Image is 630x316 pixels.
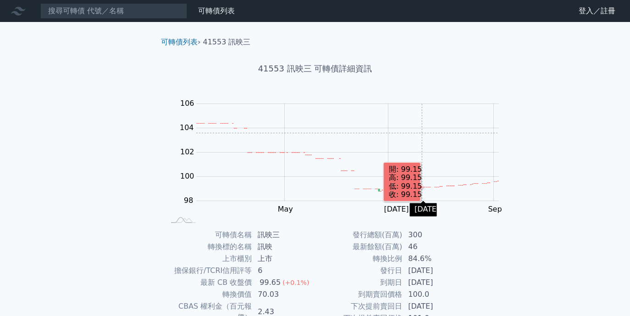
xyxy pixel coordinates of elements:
tspan: 102 [180,147,194,156]
td: 6 [252,265,315,277]
td: 上市櫃別 [165,253,252,265]
td: 到期賣回價格 [315,289,403,300]
tspan: 104 [180,123,194,132]
td: 70.03 [252,289,315,300]
td: 300 [403,229,465,241]
tspan: 100 [180,172,194,180]
td: 最新餘額(百萬) [315,241,403,253]
input: 搜尋可轉債 代號／名稱 [40,3,187,19]
td: 發行總額(百萬) [315,229,403,241]
td: 轉換比例 [315,253,403,265]
td: 轉換標的名稱 [165,241,252,253]
tspan: 98 [184,196,193,205]
a: 登入／註冊 [571,4,623,18]
td: 擔保銀行/TCRI信用評等 [165,265,252,277]
tspan: May [278,205,293,213]
td: 到期日 [315,277,403,289]
div: 99.65 [258,277,282,288]
li: › [161,37,200,48]
g: Chart [175,99,512,213]
tspan: Sep [488,205,502,213]
tspan: 106 [180,99,194,108]
td: 發行日 [315,265,403,277]
td: 最新 CB 收盤價 [165,277,252,289]
td: [DATE] [403,300,465,312]
td: [DATE] [403,265,465,277]
g: Series [196,123,498,191]
a: 可轉債列表 [161,38,198,46]
li: 41553 訊映三 [203,37,251,48]
tspan: [DATE] [384,205,409,213]
span: (+0.1%) [282,279,309,286]
td: 可轉債名稱 [165,229,252,241]
a: 可轉債列表 [198,6,235,15]
h1: 41553 訊映三 可轉債詳細資訊 [154,62,476,75]
td: 上市 [252,253,315,265]
td: 訊映三 [252,229,315,241]
td: 46 [403,241,465,253]
td: [DATE] [403,277,465,289]
td: 84.6% [403,253,465,265]
td: 下次提前賣回日 [315,300,403,312]
td: 轉換價值 [165,289,252,300]
td: 訊映 [252,241,315,253]
td: 100.0 [403,289,465,300]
